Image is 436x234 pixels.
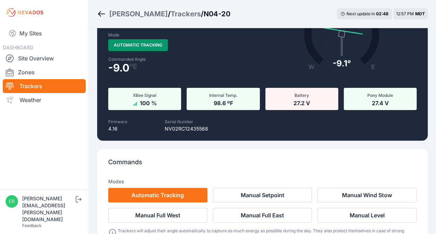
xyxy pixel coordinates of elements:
a: Weather [3,93,86,107]
div: [PERSON_NAME][EMAIL_ADDRESS][PERSON_NAME][DOMAIN_NAME] [22,195,74,223]
span: 12:57 PM [396,11,414,16]
img: erik.ordorica@solvenergy.com [6,195,18,208]
nav: Breadcrumb [97,5,230,23]
span: MDT [415,11,425,16]
a: Trackers [3,79,86,93]
div: 02 : 48 [376,11,388,17]
button: Manual Wind Stow [317,188,417,202]
a: My Sites [3,25,86,42]
span: Battery [294,93,309,98]
span: 27.4 V [371,98,388,107]
span: Automatic Tracking [108,39,168,51]
span: DASHBOARD [3,44,33,50]
button: Manual Full West [108,208,207,223]
a: Feedback [22,223,42,228]
a: [PERSON_NAME] [109,9,168,19]
span: Internal Temp. [209,93,237,98]
span: XBee Signal [133,93,156,98]
img: Nevados [6,7,44,18]
span: º E [129,64,137,69]
a: Trackers [171,9,201,19]
h3: Modes [108,178,124,185]
button: Manual Full East [213,208,312,223]
span: 100 % [140,98,157,107]
label: Serial Number [165,119,193,124]
span: -9.0 [108,64,129,72]
label: Firmware [108,119,127,124]
a: Zones [3,65,86,79]
button: Manual Setpoint [213,188,312,202]
a: Site Overview [3,51,86,65]
span: / [168,9,171,19]
label: Mode [108,32,119,38]
p: 4.16 [108,125,127,132]
h3: N04-20 [204,9,230,19]
button: Automatic Tracking [108,188,207,202]
span: / [201,9,204,19]
span: Pony Module [367,93,393,98]
p: Commands [108,157,417,173]
span: 27.2 V [293,98,310,107]
span: 98.6 ºF [213,98,233,107]
p: NV02RC12435568 [165,125,208,132]
button: Manual Level [317,208,417,223]
span: Next update in [347,11,375,16]
label: Commanded Angle [108,57,258,62]
div: -9.1° [332,58,351,69]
